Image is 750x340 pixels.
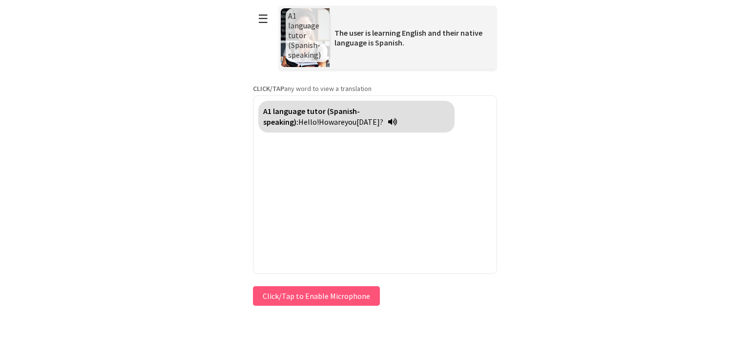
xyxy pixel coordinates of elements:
[263,106,360,127] strong: A1 language tutor (Spanish-speaking):
[258,101,455,133] div: Click to translate
[253,6,273,31] button: ☰
[345,117,356,127] span: you
[298,117,319,127] span: Hello!
[288,11,321,60] span: A1 language tutor (Spanish-speaking)
[319,117,334,127] span: How
[334,117,345,127] span: are
[356,117,383,127] span: [DATE]?
[334,28,482,47] span: The user is learning English and their native language is Spanish.
[281,8,330,67] img: Scenario Image
[253,84,284,93] strong: CLICK/TAP
[253,286,380,306] button: Click/Tap to Enable Microphone
[253,84,497,93] p: any word to view a translation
